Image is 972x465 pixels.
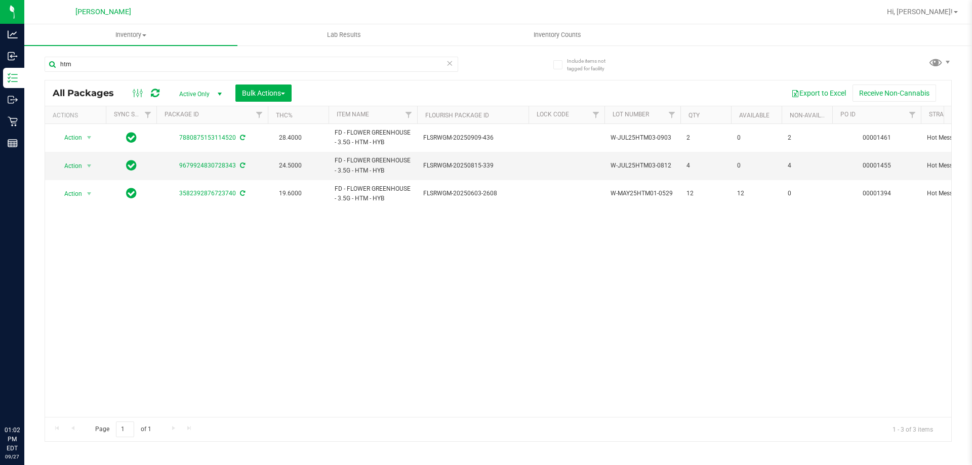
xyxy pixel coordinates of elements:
[53,112,102,119] div: Actions
[887,8,953,16] span: Hi, [PERSON_NAME]!
[53,88,124,99] span: All Packages
[664,106,680,123] a: Filter
[8,95,18,105] inline-svg: Outbound
[611,133,674,143] span: W-JUL25HTM03-0903
[235,84,292,102] button: Bulk Actions
[8,73,18,83] inline-svg: Inventory
[140,106,156,123] a: Filter
[788,189,826,198] span: 0
[24,30,237,39] span: Inventory
[785,84,853,102] button: Export to Excel
[83,131,96,145] span: select
[613,111,649,118] a: Lot Number
[114,111,153,118] a: Sync Status
[737,161,776,171] span: 0
[686,189,725,198] span: 12
[8,116,18,126] inline-svg: Retail
[790,112,835,119] a: Non-Available
[251,106,268,123] a: Filter
[5,453,20,460] p: 09/27
[737,133,776,143] span: 0
[423,161,522,171] span: FLSRWGM-20250815-339
[840,111,856,118] a: PO ID
[788,161,826,171] span: 4
[335,156,411,175] span: FD - FLOWER GREENHOUSE - 3.5G - HTM - HYB
[83,159,96,173] span: select
[8,29,18,39] inline-svg: Analytics
[739,112,769,119] a: Available
[863,190,891,197] a: 00001394
[423,133,522,143] span: FLSRWGM-20250909-436
[537,111,569,118] a: Lock Code
[10,384,40,414] iframe: Resource center
[400,106,417,123] a: Filter
[24,24,237,46] a: Inventory
[863,162,891,169] a: 00001455
[520,30,595,39] span: Inventory Counts
[737,189,776,198] span: 12
[274,186,307,201] span: 19.6000
[337,111,369,118] a: Item Name
[179,134,236,141] a: 7880875153114520
[276,112,293,119] a: THC%
[126,158,137,173] span: In Sync
[238,162,245,169] span: Sync from Compliance System
[116,421,134,437] input: 1
[274,131,307,145] span: 28.4000
[238,190,245,197] span: Sync from Compliance System
[588,106,604,123] a: Filter
[45,57,458,72] input: Search Package ID, Item Name, SKU, Lot or Part Number...
[686,161,725,171] span: 4
[335,128,411,147] span: FD - FLOWER GREENHOUSE - 3.5G - HTM - HYB
[313,30,375,39] span: Lab Results
[179,190,236,197] a: 3582392876723740
[165,111,199,118] a: Package ID
[446,57,453,70] span: Clear
[611,189,674,198] span: W-MAY25HTM01-0529
[853,84,936,102] button: Receive Non-Cannabis
[126,186,137,200] span: In Sync
[126,131,137,145] span: In Sync
[929,111,950,118] a: Strain
[788,133,826,143] span: 2
[451,24,664,46] a: Inventory Counts
[611,161,674,171] span: W-JUL25HTM03-0812
[8,51,18,61] inline-svg: Inbound
[55,131,83,145] span: Action
[75,8,131,16] span: [PERSON_NAME]
[242,89,285,97] span: Bulk Actions
[904,106,921,123] a: Filter
[55,159,83,173] span: Action
[83,187,96,201] span: select
[567,57,618,72] span: Include items not tagged for facility
[238,134,245,141] span: Sync from Compliance System
[863,134,891,141] a: 00001461
[884,421,941,437] span: 1 - 3 of 3 items
[335,184,411,203] span: FD - FLOWER GREENHOUSE - 3.5G - HTM - HYB
[55,187,83,201] span: Action
[8,138,18,148] inline-svg: Reports
[686,133,725,143] span: 2
[87,421,159,437] span: Page of 1
[179,162,236,169] a: 9679924830728343
[5,426,20,453] p: 01:02 PM EDT
[423,189,522,198] span: FLSRWGM-20250603-2608
[274,158,307,173] span: 24.5000
[237,24,451,46] a: Lab Results
[688,112,700,119] a: Qty
[425,112,489,119] a: Flourish Package ID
